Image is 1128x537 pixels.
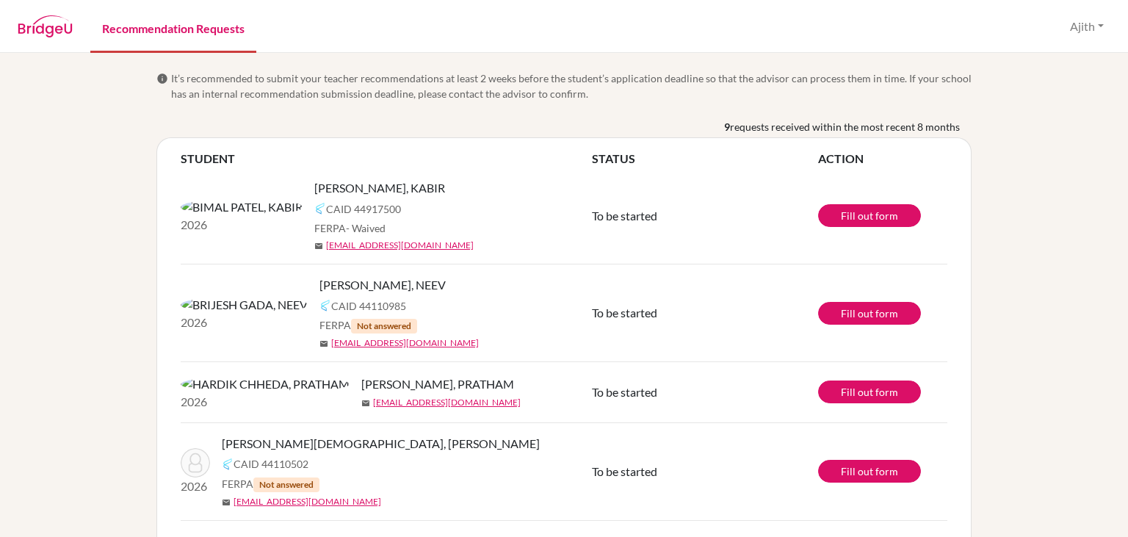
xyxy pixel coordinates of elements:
[818,381,921,403] a: Fill out form
[314,242,323,251] span: mail
[319,276,446,294] span: [PERSON_NAME], NEEV
[319,300,331,311] img: Common App logo
[181,393,350,411] p: 2026
[181,375,350,393] img: HARDIK CHHEDA, PRATHAM
[592,150,818,167] th: STATUS
[818,302,921,325] a: Fill out form
[253,477,319,492] span: Not answered
[181,448,210,477] img: KAPIL JAIN, SVECHAA
[234,495,381,508] a: [EMAIL_ADDRESS][DOMAIN_NAME]
[351,319,417,334] span: Not answered
[314,179,445,197] span: [PERSON_NAME], KABIR
[222,435,540,453] span: [PERSON_NAME][DEMOGRAPHIC_DATA], [PERSON_NAME]
[346,222,386,234] span: - Waived
[319,317,417,334] span: FERPA
[592,385,657,399] span: To be started
[181,314,308,331] p: 2026
[592,464,657,478] span: To be started
[222,458,234,470] img: Common App logo
[730,119,960,134] span: requests received within the most recent 8 months
[181,150,592,167] th: STUDENT
[181,477,210,495] p: 2026
[592,306,657,320] span: To be started
[361,399,370,408] span: mail
[18,15,73,37] img: BridgeU logo
[156,73,168,84] span: info
[181,198,303,216] img: BIMAL PATEL, KABIR
[90,2,256,53] a: Recommendation Requests
[326,239,474,252] a: [EMAIL_ADDRESS][DOMAIN_NAME]
[181,296,308,314] img: BRIJESH GADA, NEEV
[1063,12,1110,40] button: Ajith
[181,216,303,234] p: 2026
[234,456,308,472] span: CAID 44110502
[373,396,521,409] a: [EMAIL_ADDRESS][DOMAIN_NAME]
[314,220,386,236] span: FERPA
[331,298,406,314] span: CAID 44110985
[222,476,319,492] span: FERPA
[331,336,479,350] a: [EMAIL_ADDRESS][DOMAIN_NAME]
[326,201,401,217] span: CAID 44917500
[314,203,326,215] img: Common App logo
[818,150,947,167] th: ACTION
[818,204,921,227] a: Fill out form
[171,71,972,101] span: It’s recommended to submit your teacher recommendations at least 2 weeks before the student’s app...
[361,375,514,393] span: [PERSON_NAME], PRATHAM
[222,498,231,507] span: mail
[592,209,657,223] span: To be started
[319,339,328,348] span: mail
[724,119,730,134] b: 9
[818,460,921,483] a: Fill out form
